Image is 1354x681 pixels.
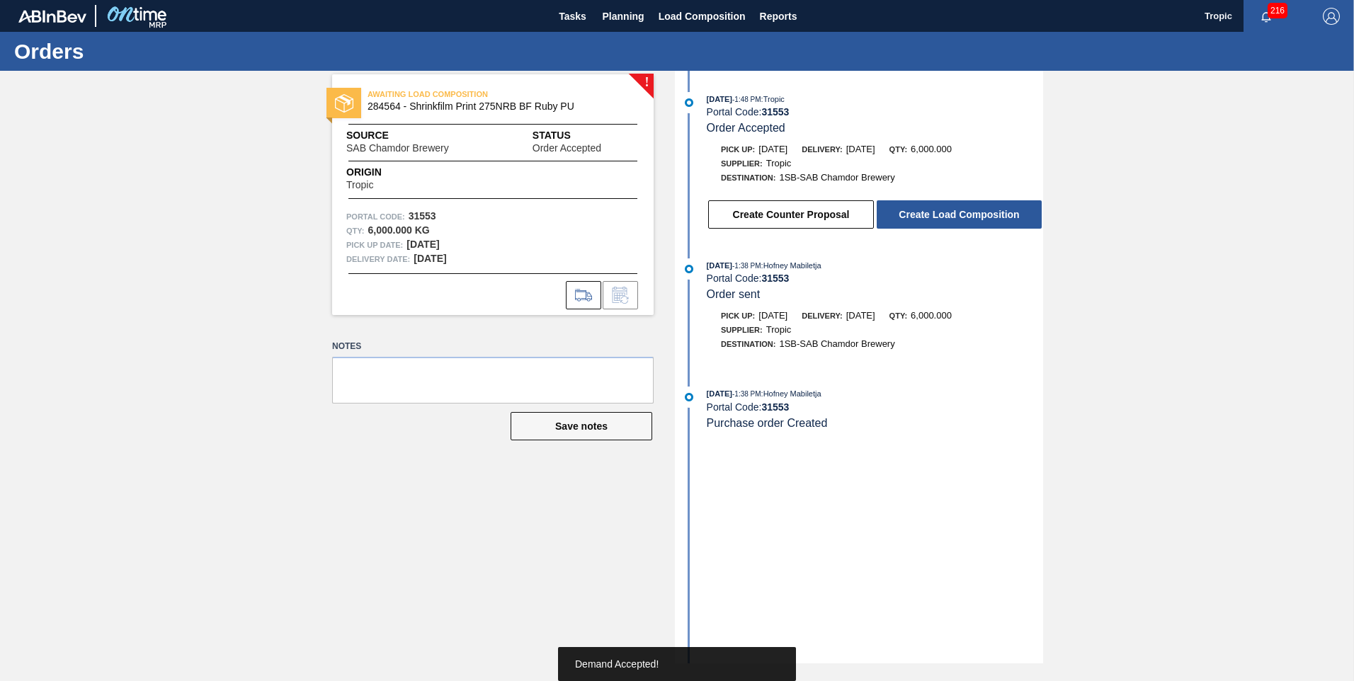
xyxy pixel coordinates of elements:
strong: [DATE] [406,239,439,250]
img: status [335,94,353,113]
strong: 6,000.000 KG [368,224,429,236]
span: Load Composition [659,8,746,25]
span: Destination: [721,340,775,348]
span: Purchase order Created [707,417,828,429]
strong: 31553 [409,210,436,222]
span: Supplier: [721,326,763,334]
span: Pick up Date: [346,238,403,252]
img: atual [685,98,693,107]
span: [DATE] [707,389,732,398]
span: Portal Code: [346,210,405,224]
span: Tropic [766,158,792,168]
span: Supplier: [721,159,763,168]
span: Destination: [721,173,775,182]
div: Portal Code: [707,106,1043,118]
span: : Hofney Mabiletja [761,261,821,270]
span: Qty: [889,311,907,320]
span: [DATE] [846,144,875,154]
span: Origin [346,165,409,180]
img: Logout [1323,8,1340,25]
span: [DATE] [846,310,875,321]
span: Order Accepted [707,122,785,134]
span: 6,000.000 [911,310,952,321]
span: 1SB-SAB Chamdor Brewery [779,338,894,349]
div: Portal Code: [707,273,1043,284]
span: Planning [603,8,644,25]
div: Inform order change [603,281,638,309]
span: 284564 - Shrinkfilm Print 275NRB BF Ruby PU [368,101,625,112]
strong: 31553 [761,401,789,413]
span: 216 [1268,3,1287,18]
span: Qty : [346,224,364,238]
div: Portal Code: [707,401,1043,413]
span: Reports [760,8,797,25]
span: - 1:38 PM [732,390,761,398]
span: Pick up: [721,145,755,154]
strong: 31553 [761,273,789,284]
span: Qty: [889,145,907,154]
span: [DATE] [707,261,732,270]
span: Order sent [707,288,761,300]
span: [DATE] [758,310,787,321]
img: atual [685,265,693,273]
span: Delivery: [802,311,842,320]
span: : Tropic [761,95,785,103]
span: Demand Accepted! [575,658,659,670]
span: Tropic [766,324,792,335]
span: Delivery Date: [346,252,410,266]
button: Create Counter Proposal [708,200,874,229]
span: : Hofney Mabiletja [761,389,821,398]
span: - 1:48 PM [732,96,761,103]
span: Tropic [346,180,373,190]
span: Status [533,128,639,143]
span: SAB Chamdor Brewery [346,143,449,154]
h1: Orders [14,43,266,59]
button: Save notes [511,412,652,440]
img: TNhmsLtSVTkK8tSr43FrP2fwEKptu5GPRR3wAAAABJRU5ErkJggg== [18,10,86,23]
span: 1SB-SAB Chamdor Brewery [779,172,894,183]
div: Go to Load Composition [566,281,601,309]
strong: [DATE] [414,253,446,264]
span: - 1:38 PM [732,262,761,270]
span: 6,000.000 [911,144,952,154]
img: atual [685,393,693,401]
strong: 31553 [761,106,789,118]
span: [DATE] [758,144,787,154]
span: Delivery: [802,145,842,154]
label: Notes [332,336,654,357]
span: Source [346,128,491,143]
button: Notifications [1244,6,1289,26]
span: Order Accepted [533,143,601,154]
span: [DATE] [707,95,732,103]
span: AWAITING LOAD COMPOSITION [368,87,566,101]
span: Tasks [557,8,588,25]
span: Pick up: [721,311,755,320]
button: Create Load Composition [877,200,1042,229]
